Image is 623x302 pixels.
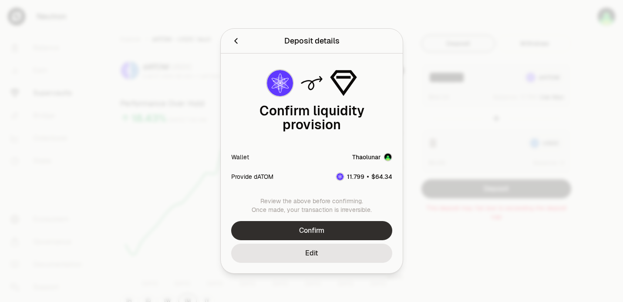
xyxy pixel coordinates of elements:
div: Confirm liquidity provision [231,104,392,132]
div: Deposit details [284,35,339,47]
button: Confirm [231,221,392,240]
img: dATOM Logo [267,70,293,96]
button: Edit [231,244,392,263]
div: Wallet [231,153,249,161]
img: Account Image [384,154,391,161]
div: Provide dATOM [231,172,273,181]
button: Back [231,35,241,47]
button: ThaolunarAccount Image [352,153,392,161]
img: dATOM Logo [337,173,343,180]
div: Review the above before confirming. Once made, your transaction is irreversible. [231,197,392,214]
div: Thaolunar [352,153,381,161]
